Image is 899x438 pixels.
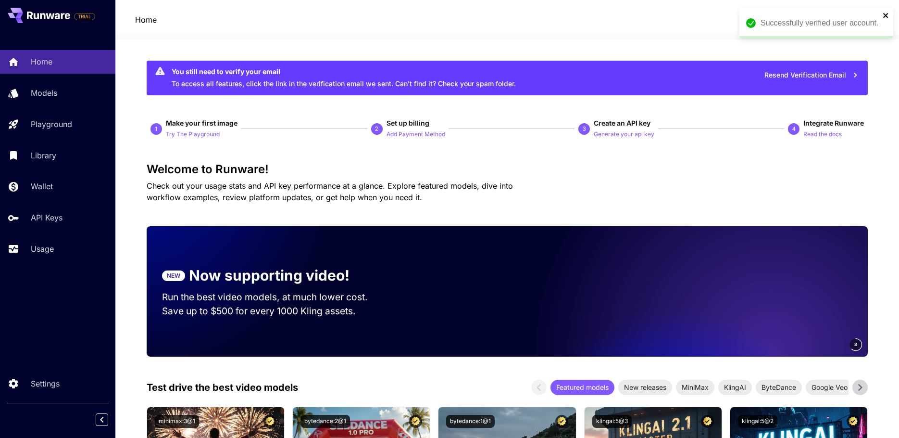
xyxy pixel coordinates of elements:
[759,65,864,85] button: Resend Verification Email
[31,118,72,130] p: Playground
[147,380,298,395] p: Test drive the best video models
[166,119,237,127] span: Make your first image
[166,130,220,139] p: Try The Playground
[555,415,568,428] button: Certified Model – Vetted for best performance and includes a commercial license.
[676,380,714,395] div: MiniMax
[387,130,445,139] p: Add Payment Method
[618,380,672,395] div: New releases
[147,181,513,202] span: Check out your usage stats and API key performance at a glance. Explore featured models, dive int...
[375,125,378,133] p: 2
[583,125,586,133] p: 3
[409,415,422,428] button: Certified Model – Vetted for best performance and includes a commercial license.
[103,411,115,428] div: Collapse sidebar
[31,87,57,99] p: Models
[792,125,796,133] p: 4
[31,180,53,192] p: Wallet
[263,415,276,428] button: Certified Model – Vetted for best performance and includes a commercial license.
[155,415,199,428] button: minimax:3@1
[166,128,220,140] button: Try The Playground
[96,56,103,64] img: tab_keywords_by_traffic_grey.svg
[806,382,853,392] span: Google Veo
[387,128,445,140] button: Add Payment Method
[446,415,495,428] button: bytedance:1@1
[31,243,54,255] p: Usage
[167,271,180,280] p: NEW
[738,415,777,428] button: klingai:5@2
[26,56,34,64] img: tab_domain_overview_orange.svg
[75,13,95,20] span: TRIAL
[550,380,614,395] div: Featured models
[74,11,95,22] span: Add your payment card to enable full platform functionality.
[31,212,62,223] p: API Keys
[761,17,880,29] div: Successfully verified user account.
[594,119,650,127] span: Create an API key
[756,380,802,395] div: ByteDance
[701,415,714,428] button: Certified Model – Vetted for best performance and includes a commercial license.
[172,66,516,77] div: You still need to verify your email
[718,380,752,395] div: KlingAI
[27,15,47,23] div: v 4.0.25
[147,163,868,176] h3: Welcome to Runware!
[25,25,68,33] div: Domain: [URL]
[31,56,52,67] p: Home
[594,130,654,139] p: Generate your api key
[806,380,853,395] div: Google Veo
[162,290,386,304] p: Run the best video models, at much lower cost.
[803,130,842,139] p: Read the docs
[592,415,632,428] button: klingai:5@3
[106,57,162,63] div: Keywords by Traffic
[31,150,56,161] p: Library
[676,382,714,392] span: MiniMax
[135,14,157,26] nav: breadcrumb
[162,304,386,318] p: Save up to $500 for every 1000 Kling assets.
[550,382,614,392] span: Featured models
[155,125,158,133] p: 1
[37,57,86,63] div: Domain Overview
[594,128,654,140] button: Generate your api key
[847,415,860,428] button: Certified Model – Vetted for best performance and includes a commercial license.
[618,382,672,392] span: New releases
[387,119,429,127] span: Set up billing
[854,341,857,348] span: 3
[96,413,108,426] button: Collapse sidebar
[803,119,864,127] span: Integrate Runware
[189,265,350,286] p: Now supporting video!
[300,415,350,428] button: bytedance:2@1
[15,25,23,33] img: website_grey.svg
[756,382,802,392] span: ByteDance
[172,64,516,92] div: To access all features, click the link in the verification email we sent. Can’t find it? Check yo...
[718,382,752,392] span: KlingAI
[135,14,157,26] a: Home
[803,128,842,140] button: Read the docs
[883,12,889,19] button: close
[31,378,60,389] p: Settings
[15,15,23,23] img: logo_orange.svg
